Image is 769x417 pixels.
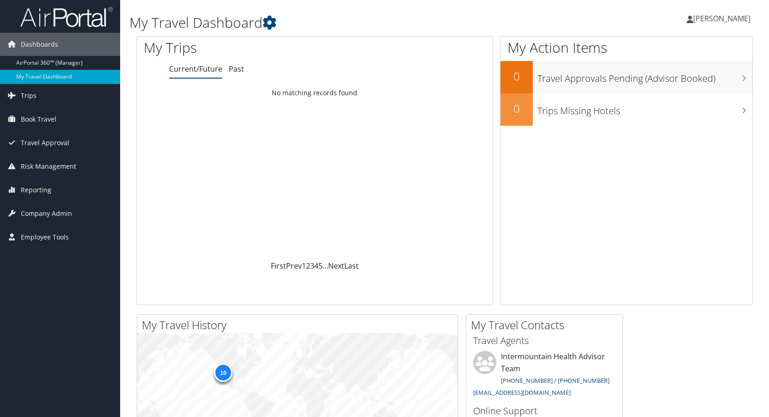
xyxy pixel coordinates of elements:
[20,6,113,28] img: airportal-logo.png
[473,388,571,397] a: [EMAIL_ADDRESS][DOMAIN_NAME]
[302,261,306,271] a: 1
[500,38,752,57] h1: My Action Items
[21,33,58,56] span: Dashboards
[323,261,328,271] span: …
[21,202,72,225] span: Company Admin
[687,5,760,32] a: [PERSON_NAME]
[344,261,359,271] a: Last
[537,100,752,117] h3: Trips Missing Hotels
[328,261,344,271] a: Next
[500,93,752,126] a: 0Trips Missing Hotels
[500,61,752,93] a: 0Travel Approvals Pending (Advisor Booked)
[21,226,69,249] span: Employee Tools
[137,85,493,101] td: No matching records found
[537,67,752,85] h3: Travel Approvals Pending (Advisor Booked)
[21,108,56,131] span: Book Travel
[318,261,323,271] a: 5
[306,261,310,271] a: 2
[286,261,302,271] a: Prev
[229,64,244,74] a: Past
[21,84,37,107] span: Trips
[469,351,620,400] li: Intermountain Health Advisor Team
[271,261,286,271] a: First
[21,155,76,178] span: Risk Management
[501,376,610,385] a: [PHONE_NUMBER] / [PHONE_NUMBER]
[310,261,314,271] a: 3
[169,64,222,74] a: Current/Future
[21,131,69,154] span: Travel Approval
[144,38,337,57] h1: My Trips
[314,261,318,271] a: 4
[500,68,533,84] h2: 0
[473,334,616,347] h3: Travel Agents
[471,317,623,333] h2: My Travel Contacts
[214,363,232,382] div: 10
[21,178,51,202] span: Reporting
[693,13,751,24] span: [PERSON_NAME]
[142,317,458,333] h2: My Travel History
[129,13,549,32] h1: My Travel Dashboard
[500,101,533,117] h2: 0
